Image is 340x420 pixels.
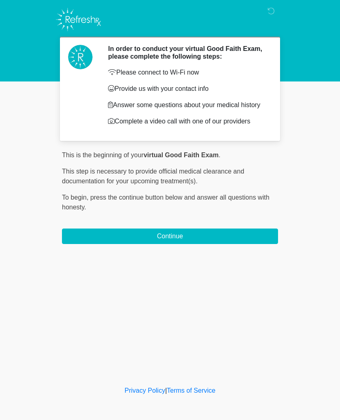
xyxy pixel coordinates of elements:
span: . [219,152,220,158]
strong: virtual Good Faith Exam [144,152,219,158]
span: This is the beginning of your [62,152,144,158]
p: Answer some questions about your medical history [108,100,266,110]
span: press the continue button below and answer all questions with honesty. [62,194,269,211]
button: Continue [62,229,278,244]
p: Provide us with your contact info [108,84,266,94]
span: This step is necessary to provide official medical clearance and documentation for your upcoming ... [62,168,244,185]
span: To begin, [62,194,90,201]
a: | [165,387,167,394]
img: Agent Avatar [68,45,93,69]
p: Please connect to Wi-Fi now [108,68,266,77]
img: Refresh RX Logo [54,6,103,33]
p: Complete a video call with one of our providers [108,117,266,126]
a: Privacy Policy [125,387,166,394]
a: Terms of Service [167,387,215,394]
h2: In order to conduct your virtual Good Faith Exam, please complete the following steps: [108,45,266,60]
